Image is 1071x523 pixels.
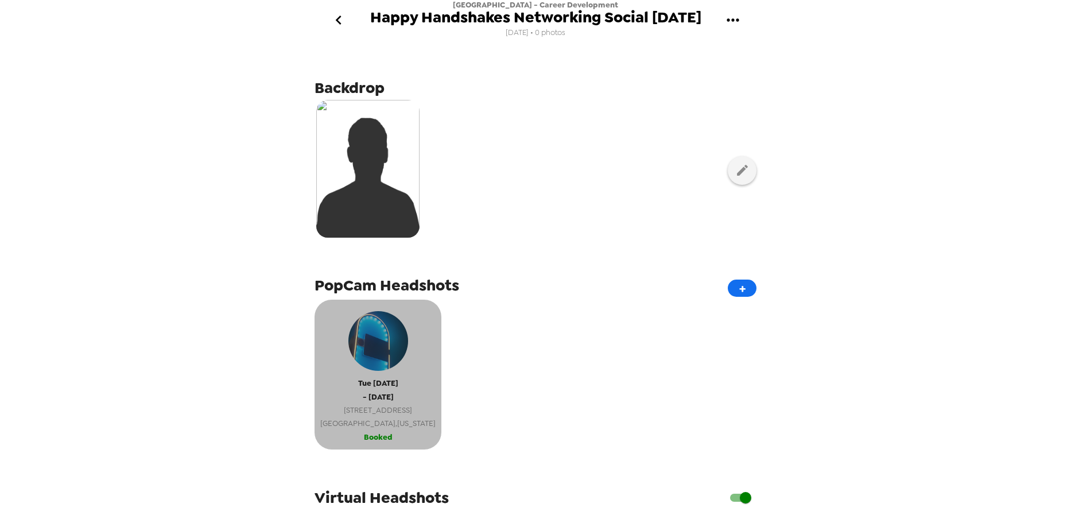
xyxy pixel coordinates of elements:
[315,487,449,508] span: Virtual Headshots
[728,280,756,297] button: +
[506,25,565,41] span: [DATE] • 0 photos
[320,404,436,417] span: [STREET_ADDRESS]
[320,417,436,430] span: [GEOGRAPHIC_DATA] , [US_STATE]
[714,2,751,39] button: gallery menu
[358,377,398,390] span: Tue [DATE]
[364,431,393,444] span: Booked
[316,100,420,238] img: silhouette
[363,390,394,404] span: - [DATE]
[348,311,408,371] img: popcam example
[320,2,357,39] button: go back
[315,275,459,296] span: PopCam Headshots
[370,10,701,25] span: Happy Handshakes Networking Social [DATE]
[315,300,441,450] button: popcam exampleTue [DATE]- [DATE][STREET_ADDRESS][GEOGRAPHIC_DATA],[US_STATE]Booked
[315,78,385,98] span: Backdrop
